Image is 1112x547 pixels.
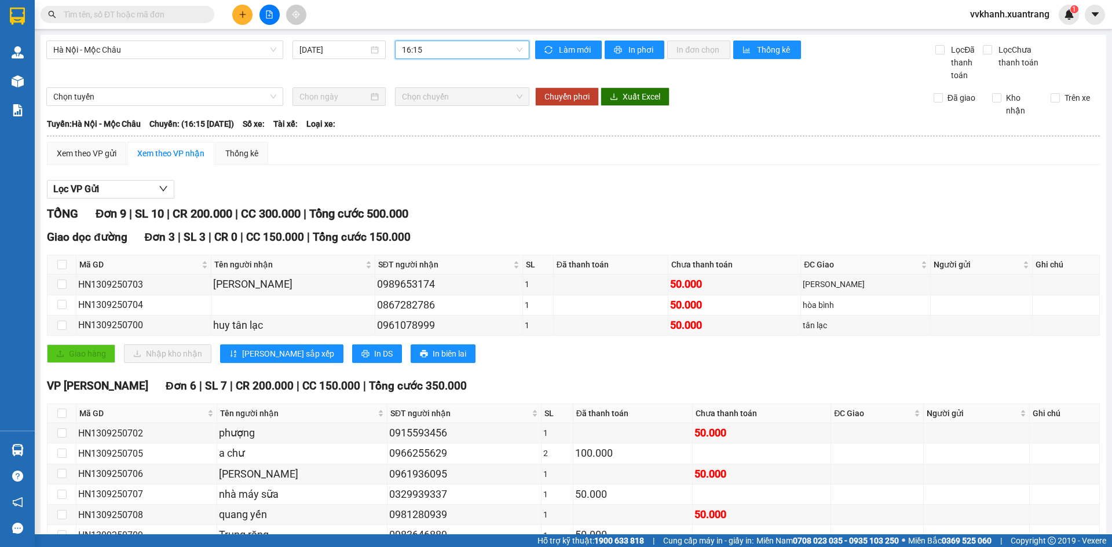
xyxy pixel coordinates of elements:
[220,344,343,363] button: sort-ascending[PERSON_NAME] sắp xếp
[273,118,298,130] span: Tài xế:
[242,347,334,360] span: [PERSON_NAME] sắp xếp
[236,379,294,392] span: CR 200.000
[1030,404,1099,423] th: Ghi chú
[76,443,217,464] td: HN1309250705
[137,147,204,160] div: Xem theo VP nhận
[361,350,370,359] span: printer
[214,258,363,271] span: Tên người nhận
[53,41,276,58] span: Hà Nội - Mộc Châu
[225,147,258,160] div: Thống kê
[543,488,571,501] div: 1
[211,274,375,295] td: tùng vân hồ
[573,404,693,423] th: Đã thanh toán
[12,46,24,58] img: warehouse-icon
[124,344,211,363] button: downloadNhập kho nhận
[217,423,387,443] td: phượng
[575,445,690,461] div: 100.000
[78,446,215,461] div: HN1309250705
[235,207,238,221] span: |
[1064,9,1074,20] img: icon-new-feature
[217,505,387,525] td: quang yến
[47,344,115,363] button: uploadGiao hàng
[213,317,372,333] div: huy tân lạc
[246,230,304,244] span: CC 150.000
[389,445,539,461] div: 0966255629
[135,207,164,221] span: SL 10
[220,407,375,420] span: Tên người nhận
[543,529,571,542] div: 1
[387,505,542,525] td: 0981280939
[149,118,234,130] span: Chuyến: (16:15 [DATE])
[390,407,529,420] span: SĐT người nhận
[64,8,200,21] input: Tìm tên, số ĐT hoặc mã đơn
[78,467,215,481] div: HN1309250706
[166,379,196,392] span: Đơn 6
[543,508,571,521] div: 1
[1001,91,1042,117] span: Kho nhận
[793,536,899,545] strong: 0708 023 035 - 0935 103 250
[543,468,571,480] div: 1
[994,43,1054,69] span: Lọc Chưa thanh toán
[12,104,24,116] img: solution-icon
[523,255,554,274] th: SL
[265,10,273,19] span: file-add
[594,536,644,545] strong: 1900 633 818
[76,484,217,505] td: HN1309250707
[76,464,217,484] td: HN1309250706
[543,447,571,460] div: 2
[1048,537,1056,545] span: copyright
[559,43,592,56] span: Làm mới
[387,423,542,443] td: 0915593456
[48,10,56,19] span: search
[525,299,551,311] div: 1
[1070,5,1078,13] sup: 1
[352,344,402,363] button: printerIn DS
[53,182,99,196] span: Lọc VP Gửi
[10,8,25,25] img: logo-vxr
[307,230,310,244] span: |
[614,46,624,55] span: printer
[756,534,899,547] span: Miền Nam
[167,207,170,221] span: |
[309,207,408,221] span: Tổng cước 500.000
[1000,534,1002,547] span: |
[145,230,175,244] span: Đơn 3
[378,258,511,271] span: SĐT người nhận
[178,230,181,244] span: |
[420,350,428,359] span: printer
[240,230,243,244] span: |
[313,230,411,244] span: Tổng cước 150.000
[76,525,217,545] td: HN1309250709
[299,43,368,56] input: 13/09/2025
[47,230,127,244] span: Giao dọc đường
[219,486,385,502] div: nhà máy sữa
[241,207,301,221] span: CC 300.000
[173,207,232,221] span: CR 200.000
[543,427,571,439] div: 1
[199,379,202,392] span: |
[375,274,523,295] td: 0989653174
[389,425,539,441] div: 0915593456
[53,88,276,105] span: Chọn tuyến
[1033,255,1100,274] th: Ghi chú
[927,407,1018,420] span: Người gửi
[694,425,829,441] div: 50.000
[525,278,551,291] div: 1
[601,87,670,106] button: downloadXuất Excel
[96,207,126,221] span: Đơn 9
[535,41,602,59] button: syncLàm mới
[942,536,992,545] strong: 0369 525 060
[389,486,539,502] div: 0329939337
[78,487,215,501] div: HN1309250707
[742,46,752,55] span: bar-chart
[219,445,385,461] div: a chư
[908,534,992,547] span: Miền Bắc
[1060,91,1095,104] span: Trên xe
[259,5,280,25] button: file-add
[286,5,306,25] button: aim
[402,88,522,105] span: Chọn chuyến
[243,118,265,130] span: Số xe:
[57,147,116,160] div: Xem theo VP gửi
[946,43,982,82] span: Lọc Đã thanh toán
[389,527,539,543] div: 0983646889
